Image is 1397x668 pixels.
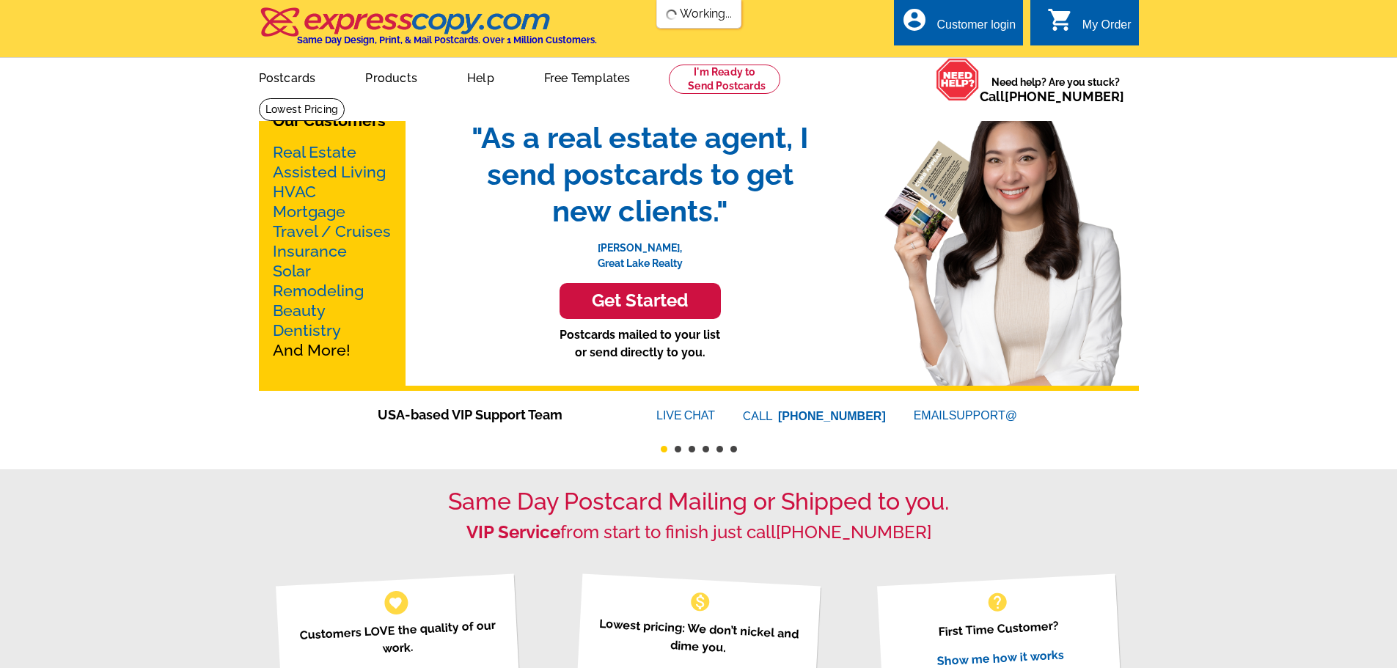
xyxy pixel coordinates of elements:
[936,647,1064,668] a: Show me how it works
[595,614,802,661] p: Lowest pricing: We don’t nickel and dime you.
[689,590,712,614] span: monetization_on
[980,89,1124,104] span: Call
[1005,89,1124,104] a: [PHONE_NUMBER]
[273,202,345,221] a: Mortgage
[378,405,612,425] span: USA-based VIP Support Team
[901,16,1016,34] a: account_circle Customer login
[273,222,391,241] a: Travel / Cruises
[297,34,597,45] h4: Same Day Design, Print, & Mail Postcards. Over 1 Million Customers.
[778,410,886,422] a: [PHONE_NUMBER]
[273,142,392,360] p: And More!
[235,59,340,94] a: Postcards
[730,446,737,452] button: 6 of 6
[980,75,1132,104] span: Need help? Are you stuck?
[259,488,1139,515] h1: Same Day Postcard Mailing or Shipped to you.
[901,7,928,33] i: account_circle
[949,407,1019,425] font: SUPPORT@
[656,407,684,425] font: LIVE
[294,616,502,662] p: Customers LOVE the quality of our work.
[661,446,667,452] button: 1 of 6
[578,290,703,312] h3: Get Started
[259,522,1139,543] h2: from start to finish just call
[689,446,695,452] button: 3 of 6
[273,143,356,161] a: Real Estate
[273,301,326,320] a: Beauty
[466,521,560,543] strong: VIP Service
[388,595,403,610] span: favorite
[1047,7,1074,33] i: shopping_cart
[273,183,316,201] a: HVAC
[936,58,980,101] img: help
[1047,16,1132,34] a: shopping_cart My Order
[457,326,824,361] p: Postcards mailed to your list or send directly to you.
[457,120,824,230] span: "As a real estate agent, I send postcards to get new clients."
[665,9,677,21] img: loading...
[936,18,1016,39] div: Customer login
[273,262,311,280] a: Solar
[914,409,1019,422] a: EMAILSUPPORT@
[986,590,1009,614] span: help
[743,408,774,425] font: CALL
[457,283,824,319] a: Get Started
[675,446,681,452] button: 2 of 6
[273,242,347,260] a: Insurance
[521,59,654,94] a: Free Templates
[273,163,386,181] a: Assisted Living
[716,446,723,452] button: 5 of 6
[457,230,824,271] p: [PERSON_NAME], Great Lake Realty
[703,446,709,452] button: 4 of 6
[776,521,931,543] a: [PHONE_NUMBER]
[1082,18,1132,39] div: My Order
[444,59,518,94] a: Help
[273,282,364,300] a: Remodeling
[895,614,1102,643] p: First Time Customer?
[259,18,597,45] a: Same Day Design, Print, & Mail Postcards. Over 1 Million Customers.
[273,321,341,339] a: Dentistry
[342,59,441,94] a: Products
[656,409,715,422] a: LIVECHAT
